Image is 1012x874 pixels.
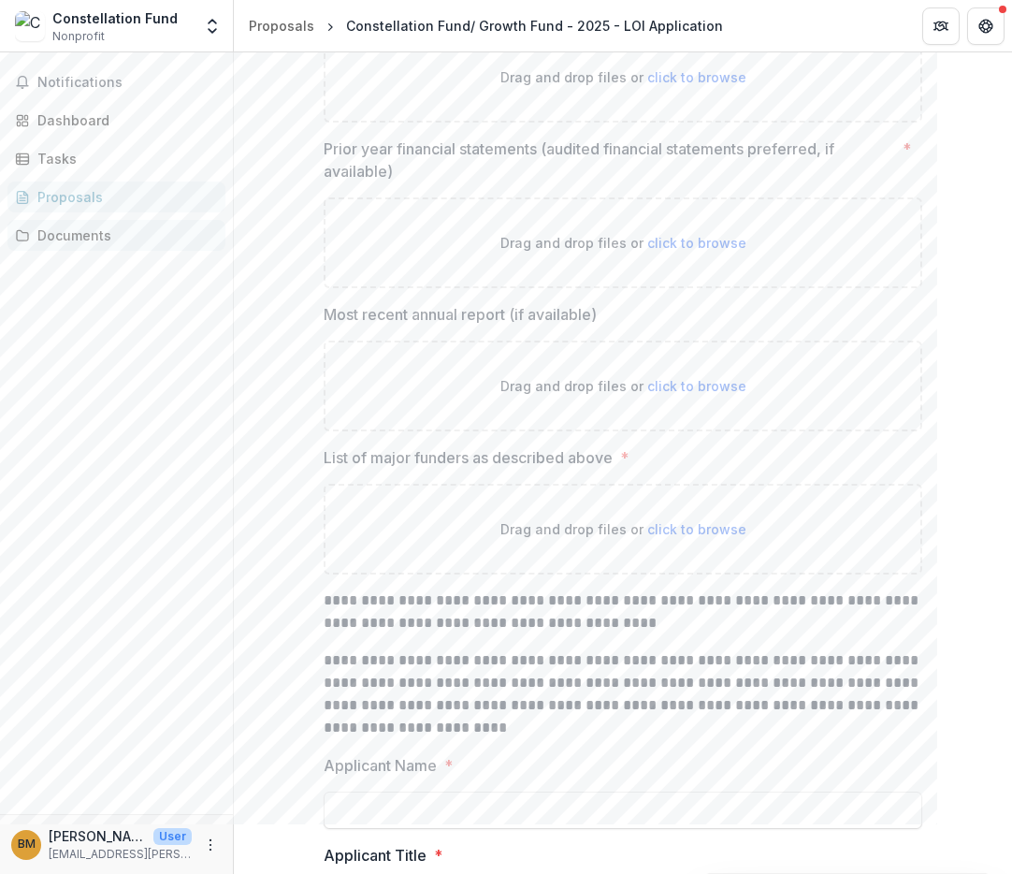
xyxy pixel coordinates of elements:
[500,233,746,253] p: Drag and drop files or
[199,7,225,45] button: Open entity switcher
[324,844,426,867] p: Applicant Title
[324,446,613,469] p: List of major funders as described above
[37,187,210,207] div: Proposals
[37,75,218,91] span: Notifications
[647,69,746,85] span: click to browse
[241,12,730,39] nav: breadcrumb
[241,12,322,39] a: Proposals
[15,11,45,41] img: Constellation Fund
[7,143,225,174] a: Tasks
[500,519,746,539] p: Drag and drop files or
[647,521,746,537] span: click to browse
[346,16,723,36] div: Constellation Fund/ Growth Fund - 2025 - LOI Application
[7,182,225,212] a: Proposals
[647,378,746,394] span: click to browse
[52,28,105,45] span: Nonprofit
[922,7,960,45] button: Partners
[324,303,597,326] p: Most recent annual report (if available)
[7,220,225,251] a: Documents
[7,105,225,136] a: Dashboard
[37,226,210,245] div: Documents
[49,846,192,863] p: [EMAIL_ADDRESS][PERSON_NAME][DOMAIN_NAME]
[7,67,225,97] button: Notifications
[52,8,178,28] div: Constellation Fund
[37,110,210,130] div: Dashboard
[324,138,895,182] p: Prior year financial statements (audited financial statements preferred, if available)
[199,834,222,856] button: More
[249,16,314,36] div: Proposals
[967,7,1005,45] button: Get Help
[37,149,210,168] div: Tasks
[324,754,437,777] p: Applicant Name
[647,235,746,251] span: click to browse
[500,67,746,87] p: Drag and drop files or
[18,838,36,851] div: Blaire Molitor
[153,828,192,845] p: User
[49,826,146,846] p: [PERSON_NAME]
[500,376,746,396] p: Drag and drop files or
